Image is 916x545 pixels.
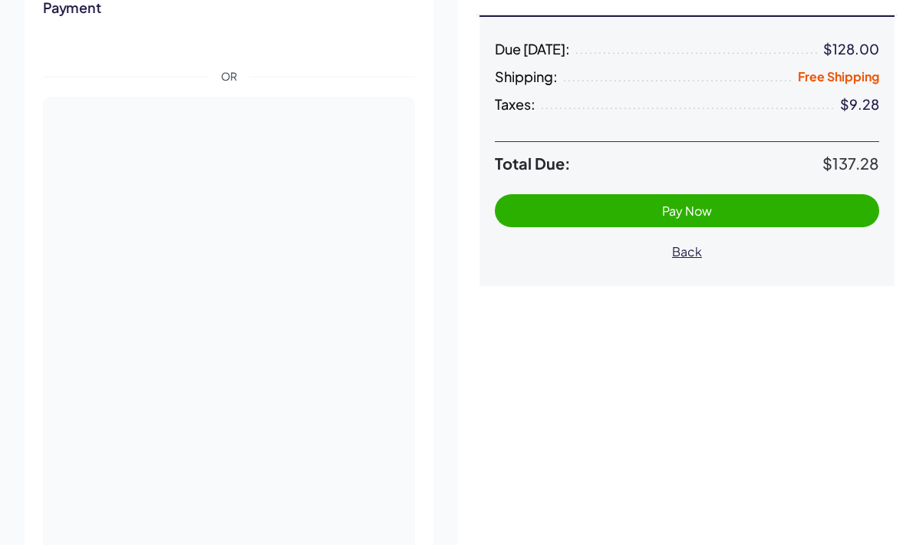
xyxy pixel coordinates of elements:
div: $128.00 [823,41,879,57]
button: Pay Now [495,194,879,227]
span: Taxes: [495,97,535,112]
span: Shipping: [495,69,558,84]
button: Back [495,235,879,268]
span: Total Due: [495,154,822,173]
span: $137.28 [822,154,879,173]
div: $9.28 [840,97,879,112]
span: Free Shipping [798,68,879,84]
iframe: Secure express checkout frame [40,20,418,60]
span: Back [672,243,702,259]
span: Due [DATE]: [495,41,570,57]
span: Pay Now [662,203,712,219]
span: OR [209,69,249,84]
